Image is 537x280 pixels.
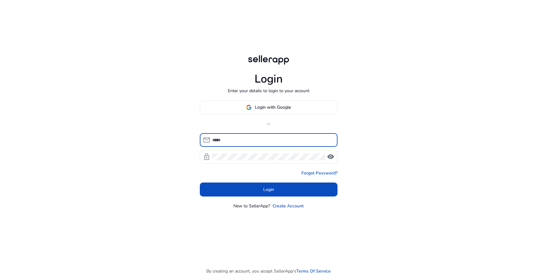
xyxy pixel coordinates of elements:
[296,268,331,274] a: Terms Of Service
[203,153,210,160] span: lock
[273,203,304,209] a: Create Account
[255,72,283,86] h1: Login
[200,100,337,114] button: Login with Google
[233,203,270,209] p: New to SellerApp?
[327,153,334,160] span: visibility
[301,170,337,176] a: Forgot Password?
[200,183,337,196] button: Login
[263,186,274,193] span: Login
[228,88,310,94] p: Enter your details to login to your account
[255,104,291,111] span: Login with Google
[203,136,210,144] span: mail
[246,105,252,110] img: google-logo.svg
[200,120,337,127] p: or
